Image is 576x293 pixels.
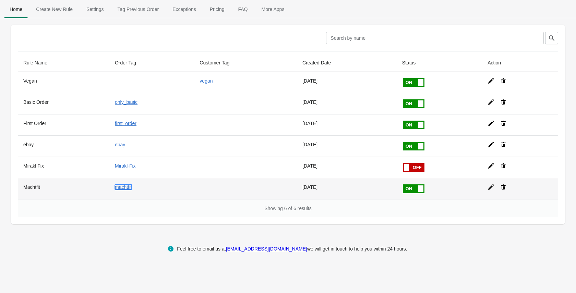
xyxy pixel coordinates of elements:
button: Home [3,0,29,18]
a: ebay [115,142,125,147]
div: Feel free to email us at we will get in touch to help you within 24 hours. [177,245,407,253]
th: Mirakl Fix [18,157,109,178]
th: Machtfit [18,178,109,199]
th: Rule Name [18,54,109,72]
th: Basic Order [18,93,109,114]
a: only_basic [115,99,137,105]
input: Search by name [326,32,544,44]
td: [DATE] [297,93,397,114]
td: [DATE] [297,135,397,157]
th: Vegan [18,72,109,93]
td: [DATE] [297,157,397,178]
span: Exceptions [167,3,201,15]
span: More Apps [256,3,290,15]
a: [EMAIL_ADDRESS][DOMAIN_NAME] [226,246,307,252]
span: Create New Rule [31,3,78,15]
span: Pricing [204,3,230,15]
th: Action [482,54,558,72]
th: Status [397,54,482,72]
a: first_order [115,121,136,126]
td: [DATE] [297,72,397,93]
span: Tag Previous Order [112,3,165,15]
span: Home [4,3,28,15]
th: First Order [18,114,109,135]
th: Order Tag [109,54,194,72]
a: machtfit [115,184,132,190]
th: Customer Tag [194,54,297,72]
th: ebay [18,135,109,157]
span: Settings [81,3,109,15]
a: vegan [200,78,213,84]
div: Showing 6 of 6 results [18,199,558,217]
a: Mirakl-Fix [115,163,136,169]
button: Settings [80,0,111,18]
button: Create_New_Rule [29,0,80,18]
th: Created Date [297,54,397,72]
td: [DATE] [297,114,397,135]
span: FAQ [232,3,253,15]
td: [DATE] [297,178,397,199]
